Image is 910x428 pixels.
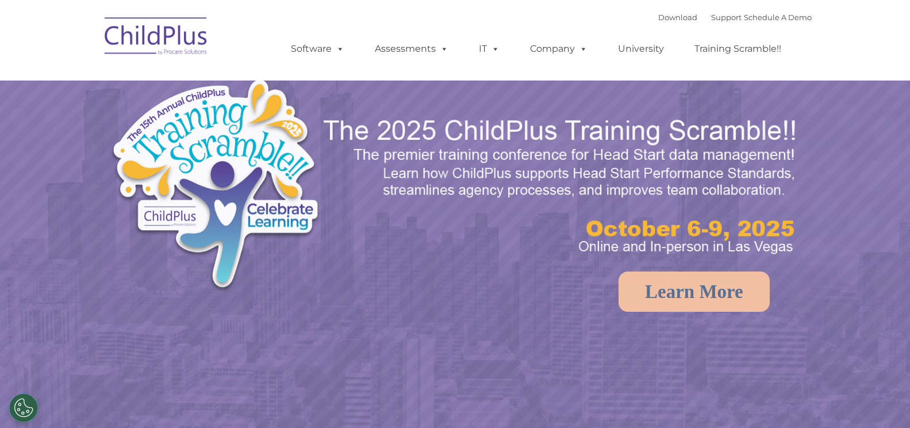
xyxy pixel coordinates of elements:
button: Cookies Settings [9,393,38,422]
a: Assessments [363,37,460,60]
a: Support [711,13,742,22]
img: ChildPlus by Procare Solutions [99,9,214,67]
a: Training Scramble!! [683,37,793,60]
a: Software [279,37,356,60]
a: Download [658,13,697,22]
font: | [658,13,812,22]
a: IT [467,37,511,60]
a: Learn More [619,272,770,312]
a: Schedule A Demo [744,13,812,22]
a: Company [519,37,599,60]
a: University [606,37,675,60]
